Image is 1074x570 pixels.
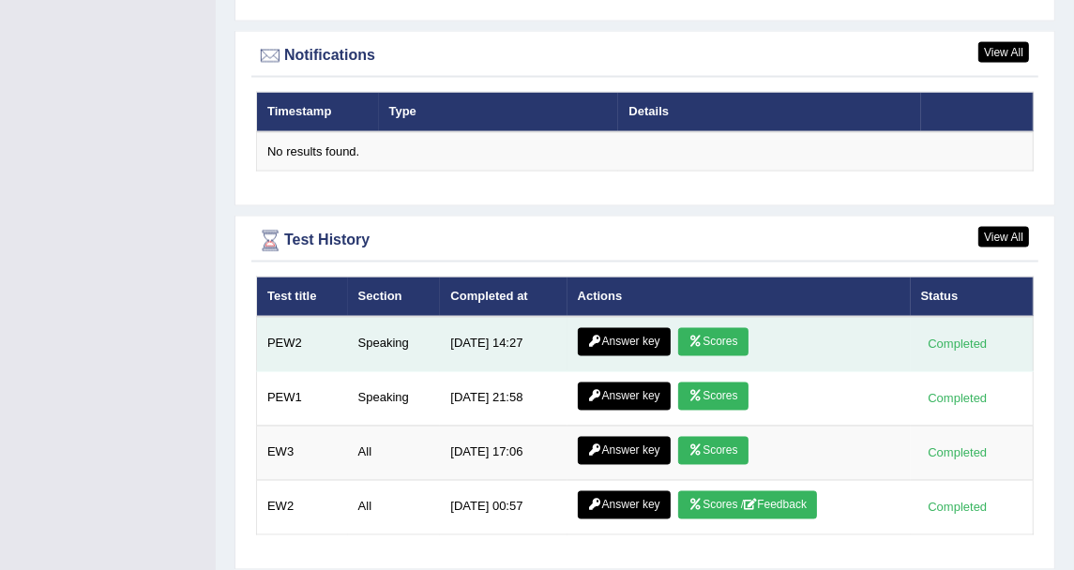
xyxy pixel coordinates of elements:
[257,371,348,426] td: PEW1
[921,389,994,409] div: Completed
[578,437,671,465] a: Answer key
[257,480,348,534] td: EW2
[578,382,671,411] a: Answer key
[257,426,348,480] td: EW3
[440,317,567,372] td: [DATE] 14:27
[379,93,619,132] th: Type
[348,480,441,534] td: All
[578,328,671,356] a: Answer key
[440,277,567,317] th: Completed at
[678,437,748,465] a: Scores
[440,480,567,534] td: [DATE] 00:57
[267,143,1022,161] div: No results found.
[257,93,379,132] th: Timestamp
[257,317,348,372] td: PEW2
[678,328,748,356] a: Scores
[618,93,920,132] th: Details
[256,227,1034,255] div: Test History
[911,277,1034,317] th: Status
[348,426,441,480] td: All
[440,426,567,480] td: [DATE] 17:06
[257,277,348,317] th: Test title
[921,443,994,463] div: Completed
[678,382,748,411] a: Scores
[921,498,994,517] div: Completed
[567,277,911,317] th: Actions
[578,491,671,519] a: Answer key
[921,335,994,354] div: Completed
[978,42,1029,63] a: View All
[678,491,817,519] a: Scores /Feedback
[348,371,441,426] td: Speaking
[256,42,1034,70] div: Notifications
[348,277,441,317] th: Section
[348,317,441,372] td: Speaking
[440,371,567,426] td: [DATE] 21:58
[978,227,1029,247] a: View All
